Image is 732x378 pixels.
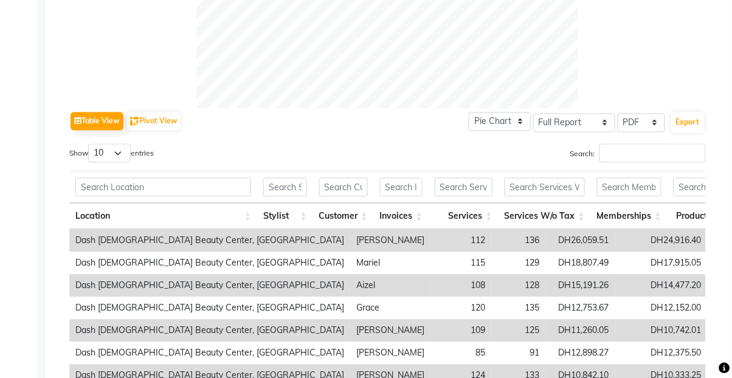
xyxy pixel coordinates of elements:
[75,178,251,197] input: Search Location
[491,252,546,275] td: 129
[69,252,350,275] td: Dash [DEMOGRAPHIC_DATA] Beauty Center, [GEOGRAPHIC_DATA]
[597,178,661,197] input: Search Memberships
[546,230,615,252] td: DH26,059.51
[127,112,181,131] button: Pivot View
[668,204,728,230] th: Products: activate to sort column ascending
[599,144,706,163] input: Search:
[69,230,350,252] td: Dash [DEMOGRAPHIC_DATA] Beauty Center, [GEOGRAPHIC_DATA]
[615,230,708,252] td: DH24,916.40
[615,252,708,275] td: DH17,915.05
[546,297,615,320] td: DH12,753.67
[591,204,668,230] th: Memberships: activate to sort column ascending
[491,320,546,342] td: 125
[430,342,491,365] td: 85
[671,112,705,133] button: Export
[69,342,350,365] td: Dash [DEMOGRAPHIC_DATA] Beauty Center, [GEOGRAPHIC_DATA]
[546,320,615,342] td: DH11,260.05
[69,144,154,163] label: Show entries
[380,178,423,197] input: Search Invoices
[615,297,708,320] td: DH12,152.00
[69,275,350,297] td: Dash [DEMOGRAPHIC_DATA] Beauty Center, [GEOGRAPHIC_DATA]
[615,320,708,342] td: DH10,742.01
[546,252,615,275] td: DH18,807.49
[499,204,591,230] th: Services W/o Tax: activate to sort column ascending
[69,204,257,230] th: Location: activate to sort column ascending
[350,320,430,342] td: [PERSON_NAME]
[505,178,585,197] input: Search Services W/o Tax
[350,230,430,252] td: [PERSON_NAME]
[674,178,722,197] input: Search Products
[546,342,615,365] td: DH12,898.27
[71,112,123,131] button: Table View
[491,342,546,365] td: 91
[430,230,491,252] td: 112
[491,230,546,252] td: 136
[430,320,491,342] td: 109
[319,178,368,197] input: Search Customer
[429,204,499,230] th: Services: activate to sort column ascending
[435,178,492,197] input: Search Services
[615,342,708,365] td: DH12,375.50
[69,320,350,342] td: Dash [DEMOGRAPHIC_DATA] Beauty Center, [GEOGRAPHIC_DATA]
[430,275,491,297] td: 108
[350,252,430,275] td: Mariel
[350,297,430,320] td: Grace
[615,275,708,297] td: DH14,477.20
[491,275,546,297] td: 128
[350,275,430,297] td: Aizel
[430,252,491,275] td: 115
[257,204,313,230] th: Stylist: activate to sort column ascending
[546,275,615,297] td: DH15,191.26
[130,117,139,126] img: pivot.png
[491,297,546,320] td: 135
[313,204,374,230] th: Customer: activate to sort column ascending
[570,144,706,163] label: Search:
[88,144,131,163] select: Showentries
[69,297,350,320] td: Dash [DEMOGRAPHIC_DATA] Beauty Center, [GEOGRAPHIC_DATA]
[263,178,307,197] input: Search Stylist
[350,342,430,365] td: [PERSON_NAME]
[374,204,429,230] th: Invoices: activate to sort column ascending
[430,297,491,320] td: 120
